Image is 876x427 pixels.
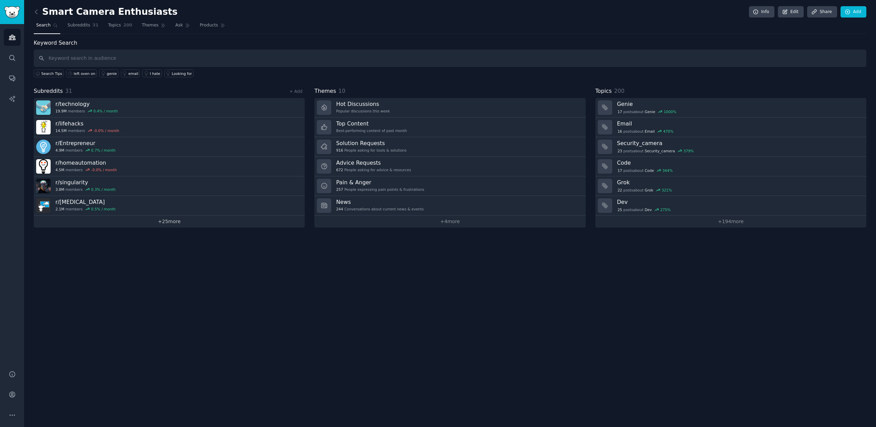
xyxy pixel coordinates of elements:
span: 22 [617,188,622,193]
a: r/homeautomation4.5Mmembers-0.0% / month [34,157,305,176]
div: 0.4 % / month [93,109,118,113]
a: Products [197,20,228,34]
div: members [55,109,118,113]
h3: Security_camera [617,140,862,147]
a: Search [34,20,60,34]
span: Subreddits [34,87,63,96]
a: +25more [34,216,305,228]
div: email [128,71,138,76]
a: +4more [314,216,585,228]
h3: Email [617,120,862,127]
a: Share [807,6,837,18]
a: r/technology19.9Mmembers0.4% / month [34,98,305,118]
h3: Code [617,159,862,166]
a: Add [841,6,866,18]
span: Themes [142,22,159,29]
span: 672 [336,167,343,172]
span: 916 [336,148,343,153]
div: Looking for [172,71,192,76]
div: members [55,148,116,153]
a: Hot DiscussionsPopular discussions this week [314,98,585,118]
a: Grok22postsaboutGrok321% [595,176,866,196]
h3: Grok [617,179,862,186]
div: post s about [617,187,673,193]
a: Ask [173,20,192,34]
h3: Pain & Anger [336,179,424,186]
span: Products [200,22,218,29]
h3: r/ singularity [55,179,116,186]
h3: Dev [617,198,862,206]
a: News244Conversations about current news & events [314,196,585,216]
div: Popular discussions this week [336,109,390,113]
h3: r/ technology [55,100,118,108]
span: 16 [617,129,622,134]
a: Edit [778,6,804,18]
span: Genie [645,109,655,114]
img: singularity [36,179,51,193]
div: People asking for advice & resources [336,167,411,172]
span: Dev [645,207,652,212]
span: 31 [93,22,98,29]
a: Genie17postsaboutGenie1000% [595,98,866,118]
span: 4.5M [55,167,64,172]
div: 344 % [663,168,673,173]
a: r/lifehacks14.5Mmembers-0.0% / month [34,118,305,137]
a: +194more [595,216,866,228]
span: 25 [617,207,622,212]
h3: Advice Requests [336,159,411,166]
img: technology [36,100,51,115]
h3: r/ [MEDICAL_DATA] [55,198,116,206]
span: 14.5M [55,128,66,133]
div: I hate [150,71,160,76]
a: Top ContentBest-performing content of past month [314,118,585,137]
div: post s about [617,148,695,154]
a: left oven on [66,69,97,77]
span: 23 [617,149,622,153]
a: r/Entrepreneur4.9Mmembers0.7% / month [34,137,305,157]
a: email [121,69,140,77]
span: Security_camera [645,149,675,153]
div: 321 % [661,188,672,193]
div: 0.5 % / month [91,207,116,211]
img: Entrepreneur [36,140,51,154]
div: 275 % [660,207,671,212]
div: post s about [617,128,674,134]
h2: Smart Camera Enthusiasts [34,7,178,18]
button: Search Tips [34,69,64,77]
span: 200 [123,22,132,29]
h3: Solution Requests [336,140,406,147]
h3: r/ Entrepreneur [55,140,116,147]
div: post s about [617,109,677,115]
a: Email16postsaboutEmail470% [595,118,866,137]
div: 0.7 % / month [91,148,116,153]
span: Email [645,129,655,134]
a: I hate [142,69,162,77]
div: Conversations about current news & events [336,207,424,211]
div: members [55,128,119,133]
a: r/[MEDICAL_DATA]2.1Mmembers0.5% / month [34,196,305,216]
span: 31 [65,88,72,94]
span: 4.9M [55,148,64,153]
div: members [55,187,116,192]
span: 2.1M [55,207,64,211]
h3: Genie [617,100,862,108]
span: Code [645,168,654,173]
div: 379 % [684,149,694,153]
input: Keyword search in audience [34,50,866,67]
span: 19.9M [55,109,66,113]
span: Grok [645,188,653,193]
div: -0.0 % / month [93,128,119,133]
span: Topics [595,87,612,96]
a: Pain & Anger257People expressing pain points & frustrations [314,176,585,196]
div: People asking for tools & solutions [336,148,406,153]
div: 1000 % [664,109,676,114]
img: ADHD [36,198,51,213]
span: 3.8M [55,187,64,192]
div: post s about [617,207,671,213]
a: Advice Requests672People asking for advice & resources [314,157,585,176]
span: 17 [617,109,622,114]
span: Search [36,22,51,29]
div: members [55,167,117,172]
span: 257 [336,187,343,192]
a: Looking for [164,69,194,77]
